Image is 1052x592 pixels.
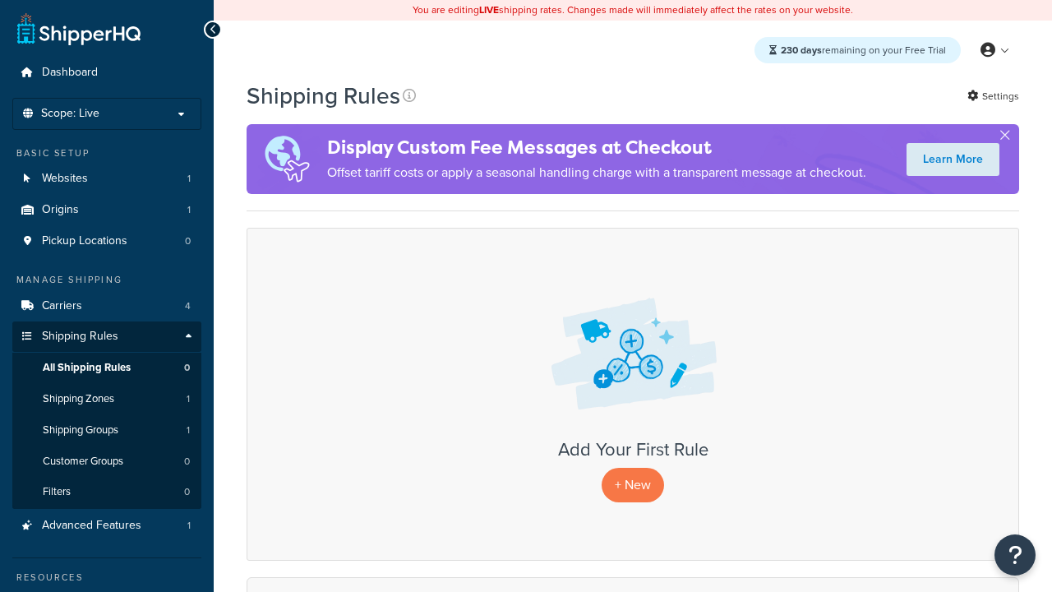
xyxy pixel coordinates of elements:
span: Advanced Features [42,519,141,533]
li: Pickup Locations [12,226,201,257]
b: LIVE [479,2,499,17]
span: Filters [43,485,71,499]
div: remaining on your Free Trial [754,37,961,63]
li: Filters [12,477,201,507]
a: Advanced Features 1 [12,511,201,541]
li: All Shipping Rules [12,353,201,383]
h3: Add Your First Rule [264,440,1002,460]
span: 1 [187,172,191,186]
a: Settings [967,85,1019,108]
li: Origins [12,195,201,225]
span: Origins [42,203,79,217]
span: 0 [184,455,190,469]
a: Pickup Locations 0 [12,226,201,257]
p: Offset tariff costs or apply a seasonal handling charge with a transparent message at checkout. [327,161,866,184]
span: 4 [185,299,191,313]
a: Filters 0 [12,477,201,507]
span: Shipping Groups [43,423,118,437]
a: Customer Groups 0 [12,446,201,477]
span: 1 [187,392,190,406]
span: Shipping Rules [42,330,118,344]
h1: Shipping Rules [247,80,400,112]
span: 0 [185,234,191,248]
span: 1 [187,519,191,533]
span: Carriers [42,299,82,313]
span: 0 [184,361,190,375]
a: Dashboard [12,58,201,88]
li: Shipping Groups [12,415,201,446]
span: Websites [42,172,88,186]
a: All Shipping Rules 0 [12,353,201,383]
li: Carriers [12,291,201,321]
a: Shipping Rules [12,321,201,352]
span: Pickup Locations [42,234,127,248]
button: Open Resource Center [994,534,1036,576]
li: Advanced Features [12,511,201,541]
li: Customer Groups [12,446,201,477]
a: Websites 1 [12,164,201,194]
a: Origins 1 [12,195,201,225]
p: + New [602,468,664,502]
a: Carriers 4 [12,291,201,321]
li: Shipping Rules [12,321,201,509]
span: Dashboard [42,66,98,80]
span: 1 [187,423,190,437]
strong: 230 days [781,43,822,58]
a: Shipping Zones 1 [12,384,201,414]
span: All Shipping Rules [43,361,131,375]
li: Shipping Zones [12,384,201,414]
span: Scope: Live [41,107,99,121]
li: Websites [12,164,201,194]
span: Customer Groups [43,455,123,469]
a: Learn More [907,143,999,176]
h4: Display Custom Fee Messages at Checkout [327,134,866,161]
a: Shipping Groups 1 [12,415,201,446]
span: 1 [187,203,191,217]
img: duties-banner-06bc72dcb5fe05cb3f9472aba00be2ae8eb53ab6f0d8bb03d382ba314ac3c341.png [247,124,327,194]
span: Shipping Zones [43,392,114,406]
a: ShipperHQ Home [17,12,141,45]
div: Basic Setup [12,146,201,160]
div: Resources [12,571,201,585]
span: 0 [184,485,190,499]
div: Manage Shipping [12,273,201,287]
